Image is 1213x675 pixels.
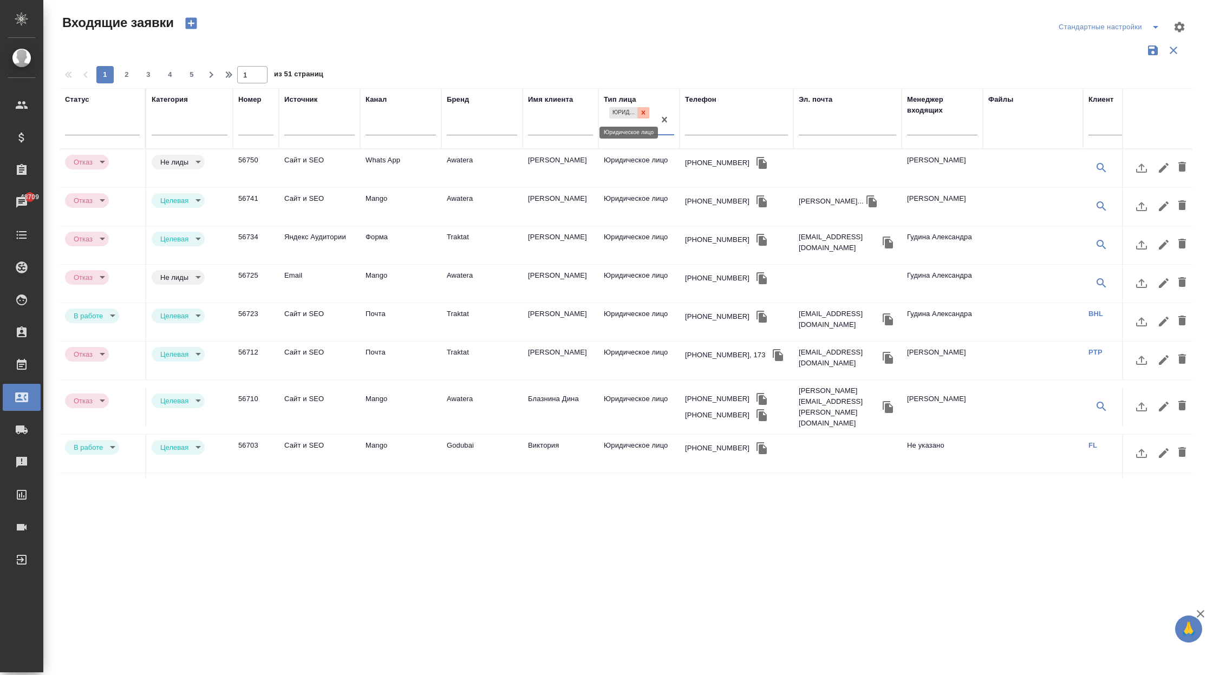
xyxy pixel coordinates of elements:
[152,394,205,408] div: Отказ
[598,303,680,341] td: Юридическое лицо
[360,226,441,264] td: Форма
[441,435,523,473] td: Godubai
[799,196,864,207] p: [PERSON_NAME]...
[523,265,598,303] td: [PERSON_NAME]
[65,440,119,455] div: Отказ
[157,443,192,452] button: Целевая
[1155,440,1173,466] button: Редактировать
[1129,270,1155,296] button: Загрузить файл
[598,188,680,226] td: Юридическое лицо
[754,232,770,248] button: Скопировать
[447,94,469,105] div: Бренд
[523,303,598,341] td: [PERSON_NAME]
[685,311,749,322] div: [PHONE_NUMBER]
[902,265,983,303] td: Гудина Александра
[360,303,441,341] td: Почта
[279,188,360,226] td: Сайт и SEO
[1155,309,1173,335] button: Редактировать
[1120,394,1146,420] button: Создать клиента
[157,158,192,167] button: Не лиды
[152,193,205,208] div: Отказ
[65,270,109,285] div: Отказ
[598,435,680,473] td: Юридическое лицо
[1088,394,1114,420] button: Выбрать клиента
[279,388,360,426] td: Сайт и SEO
[880,399,896,415] button: Скопировать
[754,270,770,286] button: Скопировать
[152,270,205,285] div: Отказ
[770,347,786,363] button: Скопировать
[1088,270,1114,296] button: Выбрать клиента
[65,155,109,169] div: Отказ
[1088,310,1103,318] a: BHL
[1175,615,1202,643] button: 🙏
[441,149,523,187] td: Awatera
[1120,232,1146,258] button: Создать клиента
[1155,232,1173,258] button: Редактировать
[140,69,157,80] span: 3
[279,435,360,473] td: Сайт и SEO
[799,309,880,330] p: [EMAIL_ADDRESS][DOMAIN_NAME]
[70,273,96,282] button: Отказ
[118,66,135,83] button: 2
[1173,394,1191,420] button: Удалить
[880,311,896,327] button: Скопировать
[523,435,598,473] td: Виктория
[685,443,749,454] div: [PHONE_NUMBER]
[366,94,387,105] div: Канал
[65,394,109,408] div: Отказ
[152,155,227,169] div: Это спам, фрилансеры, текущие клиенты и т.д.
[880,234,896,251] button: Скопировать
[441,226,523,264] td: Traktat
[233,265,279,303] td: 56725
[279,303,360,341] td: Сайт и SEO
[233,149,279,187] td: 56750
[233,473,279,511] td: 56702
[1173,440,1191,466] button: Удалить
[140,66,157,83] button: 3
[279,149,360,187] td: Сайт и SEO
[604,94,636,105] div: Тип лица
[685,234,749,245] div: [PHONE_NUMBER]
[523,149,598,187] td: [PERSON_NAME]
[1129,347,1155,373] button: Загрузить файл
[65,94,89,105] div: Статус
[157,350,192,359] button: Целевая
[598,265,680,303] td: Юридическое лицо
[864,193,880,209] button: Скопировать
[1120,270,1146,296] button: Создать клиента
[1155,270,1173,296] button: Редактировать
[1173,347,1191,373] button: Удалить
[70,158,96,167] button: Отказ
[754,391,770,407] button: Скопировать
[799,94,832,105] div: Эл. почта
[523,342,598,379] td: [PERSON_NAME]
[65,309,119,323] div: Отказ
[685,158,749,168] div: [PHONE_NUMBER]
[1129,440,1155,466] button: Загрузить файл
[1155,394,1173,420] button: Редактировать
[1088,441,1097,449] a: FL
[598,342,680,379] td: Юридическое лицо
[279,265,360,303] td: Email
[907,94,977,116] div: Менеджер входящих
[441,303,523,341] td: Traktat
[799,347,880,369] p: [EMAIL_ADDRESS][DOMAIN_NAME]
[70,350,96,359] button: Отказ
[1088,193,1114,219] button: Выбрать клиента
[152,309,205,323] div: Отказ
[70,311,106,320] button: В работе
[523,188,598,226] td: [PERSON_NAME]
[152,347,205,362] div: Отказ
[233,388,279,426] td: 56710
[598,473,680,511] td: Юридическое лицо
[685,350,766,361] div: [PHONE_NUMBER], 173
[441,388,523,426] td: Awatera
[880,350,896,366] button: Скопировать
[1129,232,1155,258] button: Загрузить файл
[1129,394,1155,420] button: Загрузить файл
[3,189,41,216] a: 48709
[1143,40,1163,61] button: Сохранить фильтры
[14,192,45,202] span: 48709
[902,388,983,426] td: [PERSON_NAME]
